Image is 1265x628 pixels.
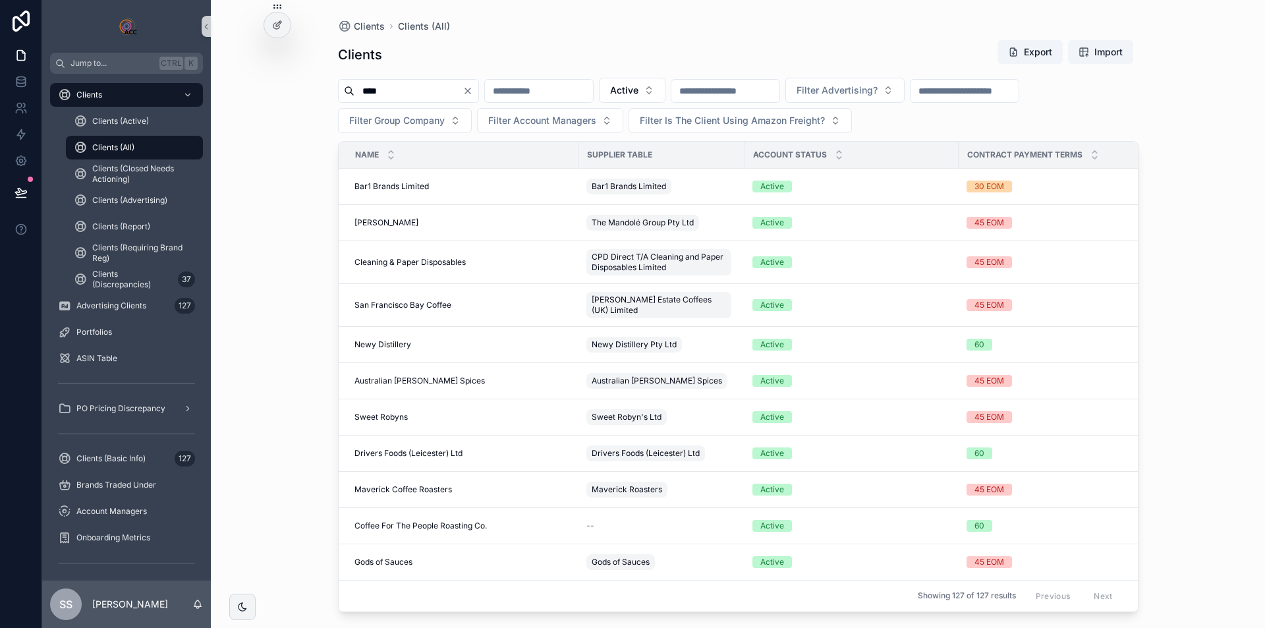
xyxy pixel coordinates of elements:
[159,57,183,70] span: Ctrl
[967,217,1138,229] a: 45 EOM
[760,520,784,532] div: Active
[398,20,450,33] a: Clients (All)
[998,40,1063,64] button: Export
[586,212,737,233] a: The Mandolé Group Pty Ltd
[586,479,737,500] a: Maverick Roasters
[752,256,951,268] a: Active
[186,58,196,69] span: K
[76,532,150,543] span: Onboarding Metrics
[354,181,571,192] a: Bar1 Brands Limited
[338,20,385,33] a: Clients
[354,376,571,386] a: Australian [PERSON_NAME] Spices
[354,181,429,192] span: Bar1 Brands Limited
[354,257,571,268] a: Cleaning & Paper Disposables
[974,447,984,459] div: 60
[178,271,195,287] div: 37
[586,407,737,428] a: Sweet Robyn's Ltd
[355,150,379,160] span: Name
[592,376,722,386] span: Australian [PERSON_NAME] Spices
[599,78,665,103] button: Select Button
[967,411,1138,423] a: 45 EOM
[592,412,661,422] span: Sweet Robyn's Ltd
[354,557,571,567] a: Gods of Sauces
[76,327,112,337] span: Portfolios
[586,443,737,464] a: Drivers Foods (Leicester) Ltd
[967,150,1082,160] span: Contract Payment Terms
[50,397,203,420] a: PO Pricing Discrepancy
[66,188,203,212] a: Clients (Advertising)
[354,20,385,33] span: Clients
[760,556,784,568] div: Active
[354,521,487,531] span: Coffee For The People Roasting Co.
[610,84,638,97] span: Active
[586,246,737,278] a: CPD Direct T/A Cleaning and Paper Disposables Limited
[76,506,147,517] span: Account Managers
[175,298,195,314] div: 127
[354,412,571,422] a: Sweet Robyns
[1068,40,1133,64] button: Import
[974,411,1004,423] div: 45 EOM
[116,16,137,37] img: App logo
[354,484,452,495] span: Maverick Coffee Roasters
[785,78,905,103] button: Select Button
[50,320,203,344] a: Portfolios
[752,484,951,496] a: Active
[629,108,852,133] button: Select Button
[967,339,1138,351] a: 60
[354,217,418,228] span: [PERSON_NAME]
[354,217,571,228] a: [PERSON_NAME]
[752,299,951,311] a: Active
[66,136,203,159] a: Clients (All)
[586,370,737,391] a: Australian [PERSON_NAME] Spices
[349,114,445,127] span: Filter Group Company
[752,520,951,532] a: Active
[354,376,485,386] span: Australian [PERSON_NAME] Spices
[76,453,146,464] span: Clients (Basic Info)
[974,217,1004,229] div: 45 EOM
[586,521,737,531] a: --
[76,300,146,311] span: Advertising Clients
[592,295,726,316] span: [PERSON_NAME] Estate Coffees (UK) Limited
[752,217,951,229] a: Active
[586,521,594,531] span: --
[50,526,203,550] a: Onboarding Metrics
[752,556,951,568] a: Active
[354,448,571,459] a: Drivers Foods (Leicester) Ltd
[354,339,411,350] span: Newy Distillery
[760,375,784,387] div: Active
[354,484,571,495] a: Maverick Coffee Roasters
[592,557,650,567] span: Gods of Sauces
[50,447,203,471] a: Clients (Basic Info)127
[338,45,382,64] h1: Clients
[488,114,596,127] span: Filter Account Managers
[66,268,203,291] a: Clients (Discrepancies)37
[463,86,478,96] button: Clear
[66,162,203,186] a: Clients (Closed Needs Actioning)
[760,484,784,496] div: Active
[592,181,666,192] span: Bar1 Brands Limited
[592,339,677,350] span: Newy Distillery Pty Ltd
[50,500,203,523] a: Account Managers
[760,217,784,229] div: Active
[477,108,623,133] button: Select Button
[640,114,825,127] span: Filter Is The Client Using Amazon Freight?
[92,269,173,290] span: Clients (Discrepancies)
[752,447,951,459] a: Active
[967,556,1138,568] a: 45 EOM
[974,256,1004,268] div: 45 EOM
[974,484,1004,496] div: 45 EOM
[92,142,134,153] span: Clients (All)
[967,181,1138,192] a: 30 EOM
[974,181,1004,192] div: 30 EOM
[354,557,412,567] span: Gods of Sauces
[354,300,571,310] a: San Francisco Bay Coffee
[587,150,652,160] span: Supplier Table
[70,58,154,69] span: Jump to...
[354,412,408,422] span: Sweet Robyns
[752,411,951,423] a: Active
[760,181,784,192] div: Active
[967,520,1138,532] a: 60
[76,480,156,490] span: Brands Traded Under
[974,520,984,532] div: 60
[50,347,203,370] a: ASIN Table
